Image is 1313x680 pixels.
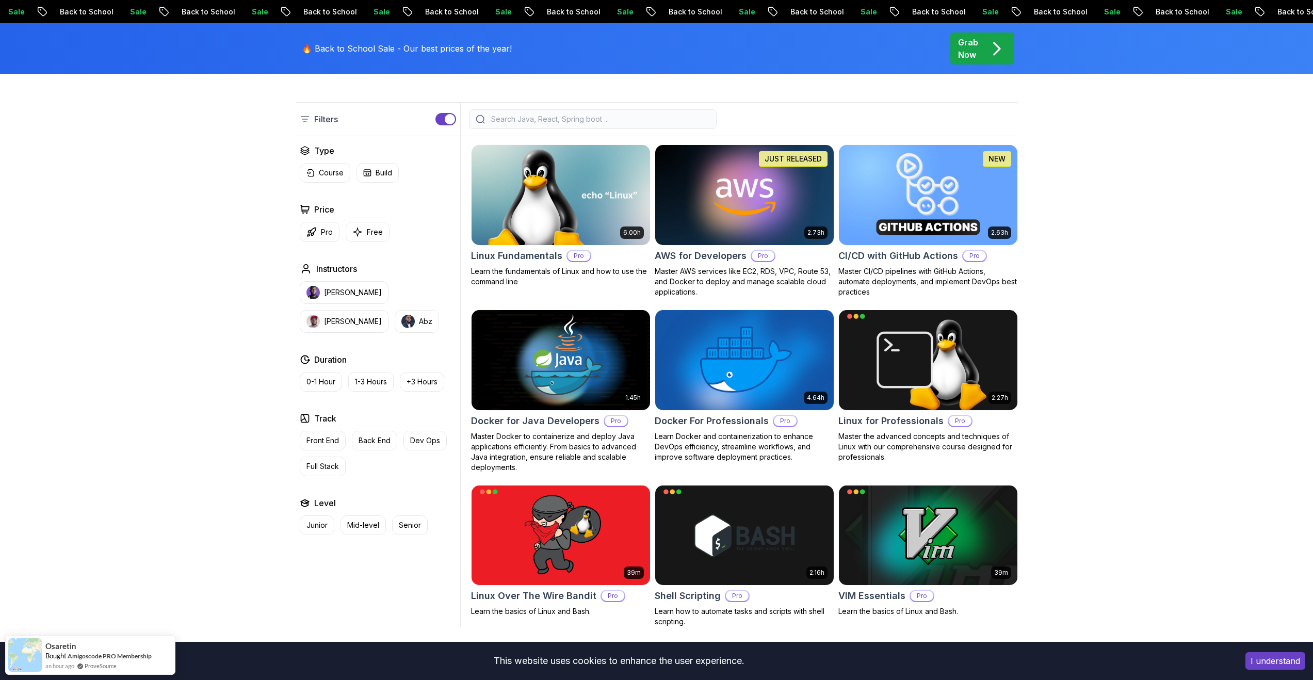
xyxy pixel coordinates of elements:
p: Sale [1215,7,1249,17]
p: Back to School [1024,7,1094,17]
p: Learn Docker and containerization to enhance DevOps efficiency, streamline workflows, and improve... [655,431,834,462]
button: Front End [300,431,346,450]
h2: Docker for Java Developers [471,414,599,428]
a: Linux Fundamentals card6.00hLinux FundamentalsProLearn the fundamentals of Linux and how to use t... [471,144,651,287]
p: Sale [728,7,761,17]
h2: CI/CD with GitHub Actions [838,249,958,263]
p: JUST RELEASED [765,154,822,164]
p: Pro [774,416,797,426]
img: Docker For Professionals card [655,310,834,410]
p: Pro [726,591,749,601]
h2: Duration [314,353,347,366]
p: Back End [359,435,391,446]
p: 6.00h [623,229,641,237]
p: Filters [314,113,338,125]
p: Master the advanced concepts and techniques of Linux with our comprehensive course designed for p... [838,431,1018,462]
h2: Linux Over The Wire Bandit [471,589,596,603]
button: Build [356,163,399,183]
p: Sale [120,7,153,17]
a: Docker For Professionals card4.64hDocker For ProfessionalsProLearn Docker and containerization to... [655,310,834,462]
p: Mid-level [347,520,379,530]
button: Back End [352,431,397,450]
p: Sale [850,7,883,17]
p: 1.45h [625,394,641,402]
p: Senior [399,520,421,530]
h2: Docker For Professionals [655,414,769,428]
p: 🔥 Back to School Sale - Our best prices of the year! [302,42,512,55]
img: CI/CD with GitHub Actions card [834,142,1022,247]
p: 0-1 Hour [306,377,335,387]
p: [PERSON_NAME] [324,287,382,298]
p: Sale [241,7,274,17]
button: 0-1 Hour [300,372,342,392]
p: 39m [994,569,1008,577]
p: Pro [602,591,624,601]
a: Linux Over The Wire Bandit card39mLinux Over The Wire BanditProLearn the basics of Linux and Bash. [471,485,651,617]
p: Pro [568,251,590,261]
p: Pro [321,227,333,237]
button: instructor img[PERSON_NAME] [300,310,388,333]
p: Back to School [415,7,485,17]
span: Bought [45,652,67,660]
img: Linux Fundamentals card [472,145,650,245]
img: provesource social proof notification image [8,638,42,672]
h2: Track [314,412,336,425]
a: Amigoscode PRO Membership [68,652,152,660]
p: Master Docker to containerize and deploy Java applications efficiently. From basics to advanced J... [471,431,651,473]
p: 1-3 Hours [355,377,387,387]
p: Junior [306,520,328,530]
p: Free [367,227,383,237]
button: Junior [300,515,334,535]
img: instructor img [306,286,320,299]
button: Senior [392,515,428,535]
button: Mid-level [341,515,386,535]
p: Back to School [171,7,241,17]
button: Accept cookies [1245,652,1305,670]
h2: Type [314,144,334,157]
p: Pro [963,251,986,261]
button: Course [300,163,350,183]
span: osaretin [45,642,76,651]
p: Back to School [780,7,850,17]
p: NEW [988,154,1006,164]
a: Shell Scripting card2.16hShell ScriptingProLearn how to automate tasks and scripts with shell scr... [655,485,834,627]
img: instructor img [306,315,320,328]
img: Linux Over The Wire Bandit card [472,485,650,586]
p: Dev Ops [410,435,440,446]
button: instructor img[PERSON_NAME] [300,281,388,304]
img: AWS for Developers card [655,145,834,245]
p: Back to School [902,7,972,17]
h2: Level [314,497,336,509]
p: Front End [306,435,339,446]
input: Search Java, React, Spring boot ... [489,114,710,124]
button: Free [346,222,390,242]
p: Back to School [50,7,120,17]
h2: Shell Scripting [655,589,721,603]
button: 1-3 Hours [348,372,394,392]
img: instructor img [401,315,415,328]
p: 4.64h [807,394,824,402]
p: Pro [752,251,774,261]
p: Back to School [1145,7,1215,17]
p: Pro [911,591,933,601]
div: This website uses cookies to enhance the user experience. [8,650,1230,672]
p: Sale [1094,7,1127,17]
p: 2.27h [992,394,1008,402]
p: Sale [972,7,1005,17]
h2: Linux for Professionals [838,414,944,428]
button: Dev Ops [403,431,447,450]
p: Back to School [537,7,607,17]
p: Build [376,168,392,178]
button: Full Stack [300,457,346,476]
p: Sale [485,7,518,17]
p: Back to School [658,7,728,17]
a: VIM Essentials card39mVIM EssentialsProLearn the basics of Linux and Bash. [838,485,1018,617]
p: Course [319,168,344,178]
p: Master AWS services like EC2, RDS, VPC, Route 53, and Docker to deploy and manage scalable cloud ... [655,266,834,297]
p: Abz [419,316,432,327]
a: Docker for Java Developers card1.45hDocker for Java DevelopersProMaster Docker to containerize an... [471,310,651,473]
p: Learn the basics of Linux and Bash. [471,606,651,617]
h2: VIM Essentials [838,589,905,603]
p: Pro [949,416,971,426]
h2: AWS for Developers [655,249,747,263]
